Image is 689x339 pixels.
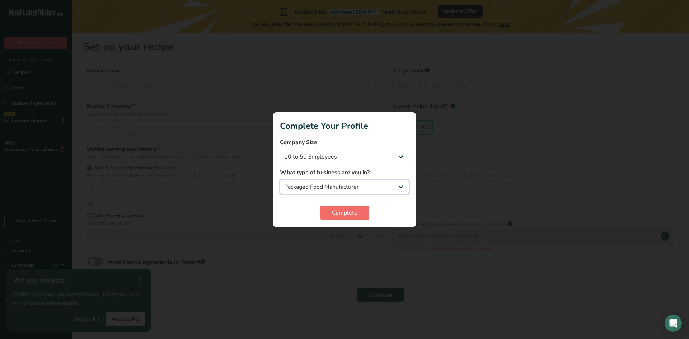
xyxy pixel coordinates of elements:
[332,208,357,217] span: Complete
[280,138,409,147] label: Company Size
[280,119,409,132] h1: Complete Your Profile
[280,168,409,177] label: What type of business are you in?
[665,315,682,332] div: Open Intercom Messenger
[320,206,369,220] button: Complete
